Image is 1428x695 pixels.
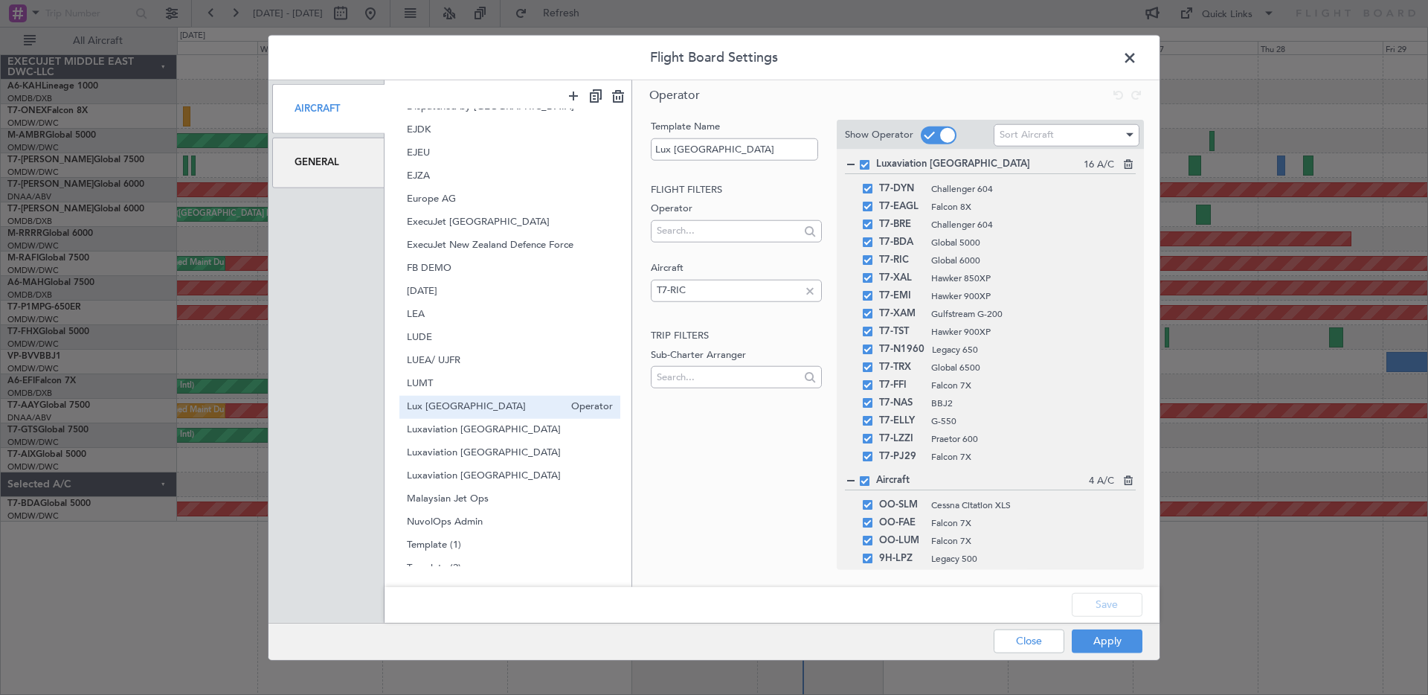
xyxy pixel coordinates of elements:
span: LUDE [407,330,614,345]
input: Search... [657,365,799,388]
span: T7-XAL [879,269,924,287]
span: Cessna Citation XLS [931,499,1122,512]
span: Template (1) [407,537,614,553]
span: Hawker 900XP [931,325,1136,339]
span: T7-ELLY [879,412,924,430]
span: Global 6500 [931,361,1136,374]
span: NuvolOps Admin [407,514,614,530]
span: T7-BRE [879,216,924,234]
span: EJEU [407,145,614,161]
div: Aircraft [272,84,385,134]
span: OO-SLM [879,496,924,514]
span: FB DEMO [407,260,614,276]
span: Template (2) [407,560,614,576]
span: T7-TRX [879,359,924,377]
label: Template Name [651,120,821,135]
span: Luxaviation [GEOGRAPHIC_DATA] [407,422,614,438]
span: T7-EMI [879,287,924,305]
span: EJDK [407,122,614,138]
span: Falcon 7X [931,379,1136,392]
span: T7-XAM [879,305,924,323]
span: T7-BDA [879,234,924,252]
span: T7-EAGL [879,198,924,216]
span: Luxaviation [GEOGRAPHIC_DATA] [407,468,614,484]
span: Hawker 850XP [931,272,1136,285]
span: Praetor 600 [931,432,1136,446]
span: Operator [564,399,613,414]
span: LUEA/ UJFR [407,353,614,368]
span: BBJ2 [931,397,1136,410]
label: Sub-Charter Arranger [651,347,821,362]
input: Search... [657,220,799,242]
span: T7-RIC [879,252,924,269]
span: [DATE] [407,284,614,299]
span: Global 6000 [931,254,1136,267]
span: Gulfstream G-200 [931,307,1136,321]
h2: Flight filters [651,182,821,197]
span: Falcon 8X [931,200,1136,214]
input: Search... [657,279,799,301]
span: T7-PJ29 [879,448,924,466]
span: Europe AG [407,191,614,207]
span: LUMT [407,376,614,391]
span: Aircraft [876,473,1089,488]
span: 4 A/C [1089,474,1114,489]
button: Close [994,629,1064,653]
span: T7-FFI [879,377,924,394]
span: Falcon 7X [931,450,1136,464]
h2: Trip filters [651,329,821,344]
label: Show Operator [845,127,913,142]
label: Aircraft [651,261,821,276]
span: Legacy 500 [931,552,1122,566]
span: ExecuJet [GEOGRAPHIC_DATA] [407,214,614,230]
div: General [272,138,385,188]
span: T7-TST [879,323,924,341]
span: Challenger 604 [931,218,1136,231]
span: Falcon 7X [931,516,1122,530]
span: Luxaviation [GEOGRAPHIC_DATA] [876,157,1084,172]
header: Flight Board Settings [268,36,1160,80]
span: Global 5000 [931,236,1136,249]
span: 16 A/C [1084,158,1114,173]
span: T7-NAS [879,394,924,412]
span: EJZA [407,168,614,184]
span: Luxaviation [GEOGRAPHIC_DATA] [407,445,614,461]
span: T7-DYN [879,180,924,198]
span: ExecuJet New Zealand Defence Force [407,237,614,253]
span: Challenger 604 [931,182,1136,196]
span: T7-LZZI [879,430,924,448]
span: Lux [GEOGRAPHIC_DATA] [407,399,565,414]
label: Operator [651,202,821,217]
button: Apply [1072,629,1142,653]
span: Sort Aircraft [1000,128,1054,141]
span: Operator [649,87,700,103]
span: LEA [407,307,614,322]
span: Falcon 7X [931,534,1122,548]
span: G-550 [931,414,1136,428]
span: OO-FAE [879,514,924,532]
span: OO-LUM [879,532,924,550]
span: Hawker 900XP [931,289,1136,303]
span: T7-N1960 [879,341,924,359]
span: Legacy 650 [932,343,1136,356]
span: 9H-LPZ [879,550,924,568]
span: Malaysian Jet Ops [407,491,614,507]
